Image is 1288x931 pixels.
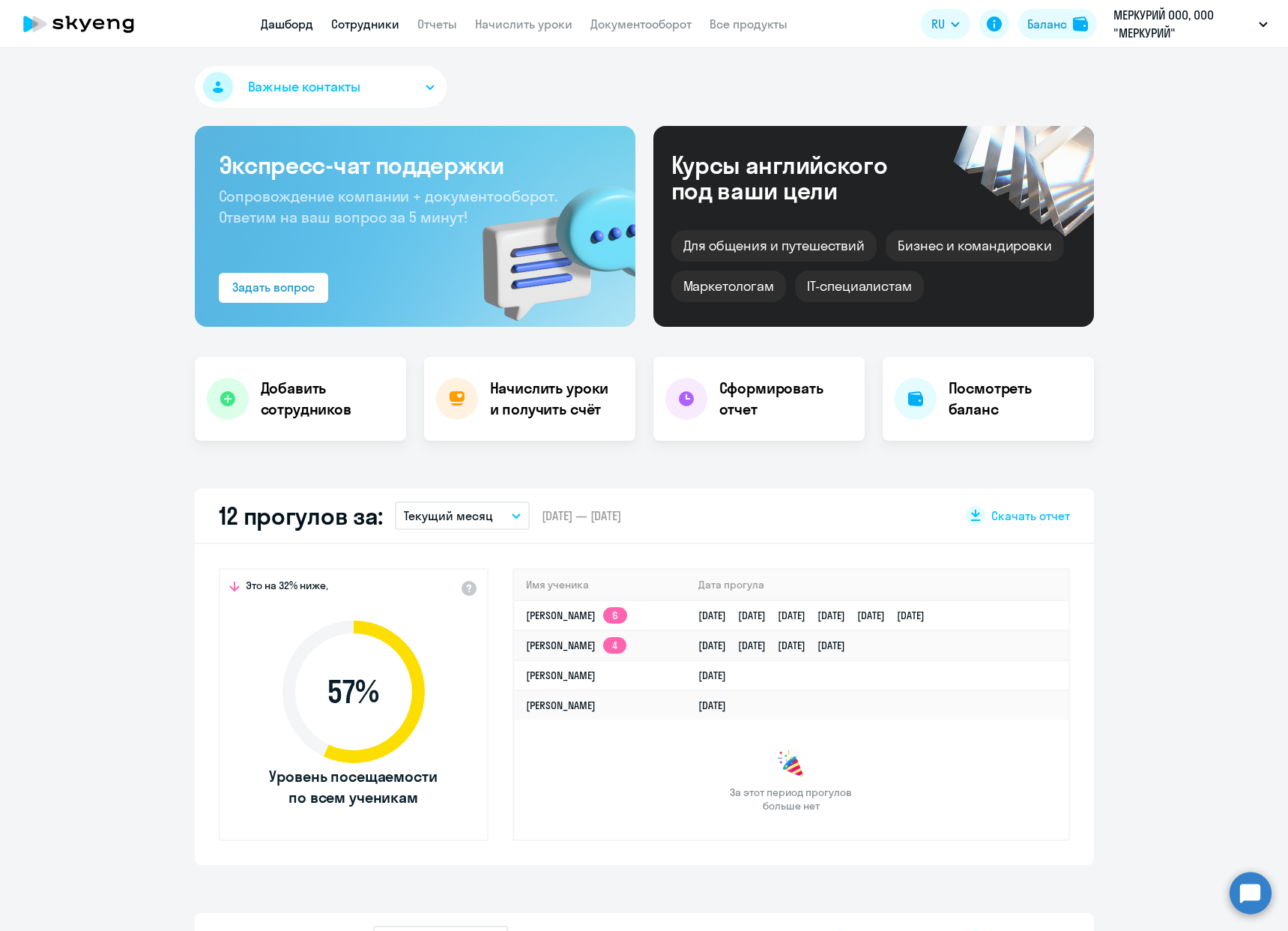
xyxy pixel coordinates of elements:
span: 57 % [267,674,440,710]
div: Задать вопрос [232,278,315,296]
span: За этот период прогулов больше нет [728,786,854,813]
h4: Начислить уроки и получить счёт [490,378,620,420]
a: Все продукты [710,16,787,31]
a: [DATE] [698,669,738,682]
span: Сопровождение компании + документооборот. Ответим на ваш вопрос за 5 минут! [219,187,557,226]
a: Дашборд [261,16,313,31]
div: Баланс [1027,15,1067,33]
app-skyeng-badge: 6 [603,607,627,624]
span: Скачать отчет [991,507,1070,524]
app-skyeng-badge: 4 [603,637,626,654]
a: [DATE][DATE][DATE][DATE] [698,639,857,652]
a: [PERSON_NAME]6 [526,609,627,622]
img: balance [1073,16,1088,31]
span: [DATE] — [DATE] [542,507,621,524]
button: Важные контакты [195,66,447,108]
div: Для общения и путешествий [671,230,877,262]
span: Это на 32% ниже, [246,579,328,597]
img: bg-img [461,158,635,327]
a: [PERSON_NAME]4 [526,639,626,652]
div: IT-специалистам [795,271,924,302]
a: [DATE] [698,699,738,712]
span: Уровень посещаемости по всем ученикам [267,766,440,808]
p: МЕРКУРИЙ ООО, ООО "МЕРКУРИЙ" [1113,6,1253,42]
a: Отчеты [417,16,457,31]
a: Начислить уроки [475,16,572,31]
h4: Посмотреть баланс [949,378,1082,420]
button: МЕРКУРИЙ ООО, ООО "МЕРКУРИЙ" [1106,6,1275,42]
img: congrats [776,750,806,780]
h3: Экспресс-чат поддержки [219,150,611,180]
button: Задать вопрос [219,273,328,303]
h4: Сформировать отчет [719,378,853,420]
a: [PERSON_NAME] [526,669,596,682]
th: Имя ученика [514,570,687,600]
a: Сотрудники [331,16,399,31]
div: Маркетологам [671,271,786,302]
a: Документооборот [590,16,692,31]
div: Курсы английского под ваши цели [671,152,928,203]
button: RU [921,9,970,39]
h4: Добавить сотрудников [261,378,394,420]
span: RU [931,15,945,33]
span: Важные контакты [248,77,360,97]
p: Текущий месяц [404,507,493,525]
h2: 12 прогулов за: [219,501,384,531]
th: Дата прогула [686,570,1068,600]
a: [PERSON_NAME] [526,699,596,712]
a: [DATE][DATE][DATE][DATE][DATE][DATE] [698,609,937,622]
button: Текущий месяц [395,501,530,530]
button: Балансbalance [1018,9,1097,39]
div: Бизнес и командировки [886,230,1064,262]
